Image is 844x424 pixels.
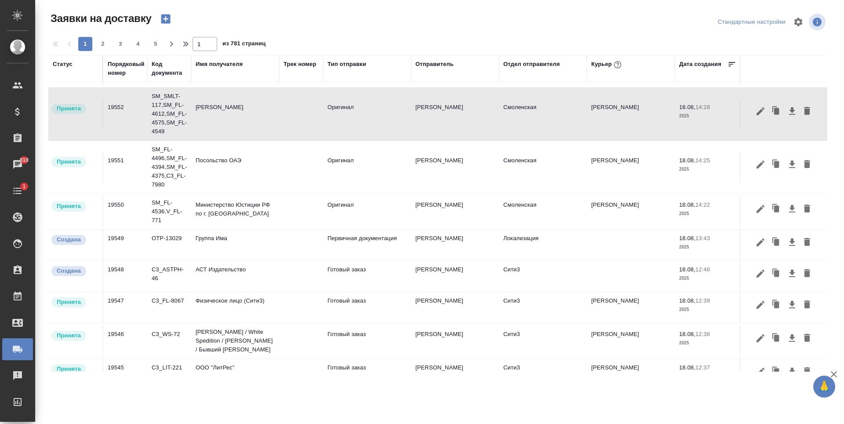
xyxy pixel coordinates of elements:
[2,180,33,202] a: 1
[152,60,187,77] div: Код документа
[57,235,81,244] p: Создана
[411,359,499,390] td: [PERSON_NAME]
[191,323,279,358] td: [PERSON_NAME] / White Spedition / [PERSON_NAME] / Бывший [PERSON_NAME]
[327,60,366,69] div: Тип отправки
[147,230,191,260] td: OTP-13029
[149,37,163,51] button: 5
[499,230,587,260] td: Локализация
[51,363,98,375] div: Курьер назначен
[679,274,736,283] p: 2025
[415,60,454,69] div: Отправитель
[51,156,98,168] div: Курьер назначен
[2,154,33,175] a: 810
[155,11,176,26] button: Создать
[499,325,587,356] td: Сити3
[679,364,695,371] p: 18.08,
[499,359,587,390] td: Сити3
[785,330,800,347] button: Скачать
[113,40,127,48] span: 3
[48,11,152,26] span: Заявки на доставку
[323,152,411,183] td: Оригинал
[612,59,623,70] button: При выборе курьера статус заявки автоматически поменяется на «Принята»
[753,103,768,120] button: Редактировать
[284,60,316,69] div: Трек номер
[800,296,815,313] button: Удалить
[57,331,81,340] p: Принята
[716,15,788,29] div: split button
[679,157,695,164] p: 18.08,
[800,103,815,120] button: Удалить
[817,377,832,396] span: 🙏
[800,156,815,173] button: Удалить
[800,201,815,217] button: Удалить
[96,40,110,48] span: 2
[103,325,147,356] td: 19546
[768,296,785,313] button: Клонировать
[323,99,411,129] td: Оригинал
[768,330,785,347] button: Клонировать
[411,196,499,227] td: [PERSON_NAME]
[57,365,81,373] p: Принята
[809,14,827,30] span: Посмотреть информацию
[695,104,710,110] p: 14:28
[785,265,800,282] button: Скачать
[753,330,768,347] button: Редактировать
[57,298,81,307] p: Принята
[191,230,279,260] td: Группа Има
[96,37,110,51] button: 2
[147,325,191,356] td: C3_WS-72
[695,235,710,241] p: 13:43
[147,141,191,194] td: SM_FL-4496,SM_FL-4394,SM_FL-4375,C3_FL-7980
[800,234,815,251] button: Удалить
[499,196,587,227] td: Смоленская
[191,359,279,390] td: ООО "ЛитРес"
[753,156,768,173] button: Редактировать
[113,37,127,51] button: 3
[768,363,785,380] button: Клонировать
[191,152,279,183] td: Посольство ОАЭ
[587,196,675,227] td: [PERSON_NAME]
[768,103,785,120] button: Клонировать
[57,157,81,166] p: Принята
[103,99,147,129] td: 19552
[147,261,191,292] td: C3_ASTPH-46
[499,152,587,183] td: Смоленская
[108,60,145,77] div: Порядковый номер
[753,234,768,251] button: Редактировать
[103,292,147,323] td: 19547
[679,331,695,337] p: 18.08,
[813,376,835,398] button: 🙏
[753,296,768,313] button: Редактировать
[768,156,785,173] button: Клонировать
[103,152,147,183] td: 19551
[411,261,499,292] td: [PERSON_NAME]
[323,292,411,323] td: Готовый заказ
[191,196,279,227] td: Министерство Юстиции РФ по г. [GEOGRAPHIC_DATA]
[785,363,800,380] button: Скачать
[131,40,145,48] span: 4
[785,234,800,251] button: Скачать
[587,152,675,183] td: [PERSON_NAME]
[411,230,499,260] td: [PERSON_NAME]
[785,296,800,313] button: Скачать
[587,325,675,356] td: [PERSON_NAME]
[147,292,191,323] td: C3_FL-8067
[679,165,736,174] p: 2025
[51,330,98,342] div: Курьер назначен
[587,99,675,129] td: [PERSON_NAME]
[103,230,147,260] td: 19549
[411,99,499,129] td: [PERSON_NAME]
[768,265,785,282] button: Клонировать
[679,339,736,347] p: 2025
[695,201,710,208] p: 14:22
[800,265,815,282] button: Удалить
[57,267,81,275] p: Создана
[323,230,411,260] td: Первичная документация
[411,325,499,356] td: [PERSON_NAME]
[800,363,815,380] button: Удалить
[679,60,721,69] div: Дата создания
[788,11,809,33] span: Настроить таблицу
[679,297,695,304] p: 18.08,
[499,99,587,129] td: Смоленская
[411,292,499,323] td: [PERSON_NAME]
